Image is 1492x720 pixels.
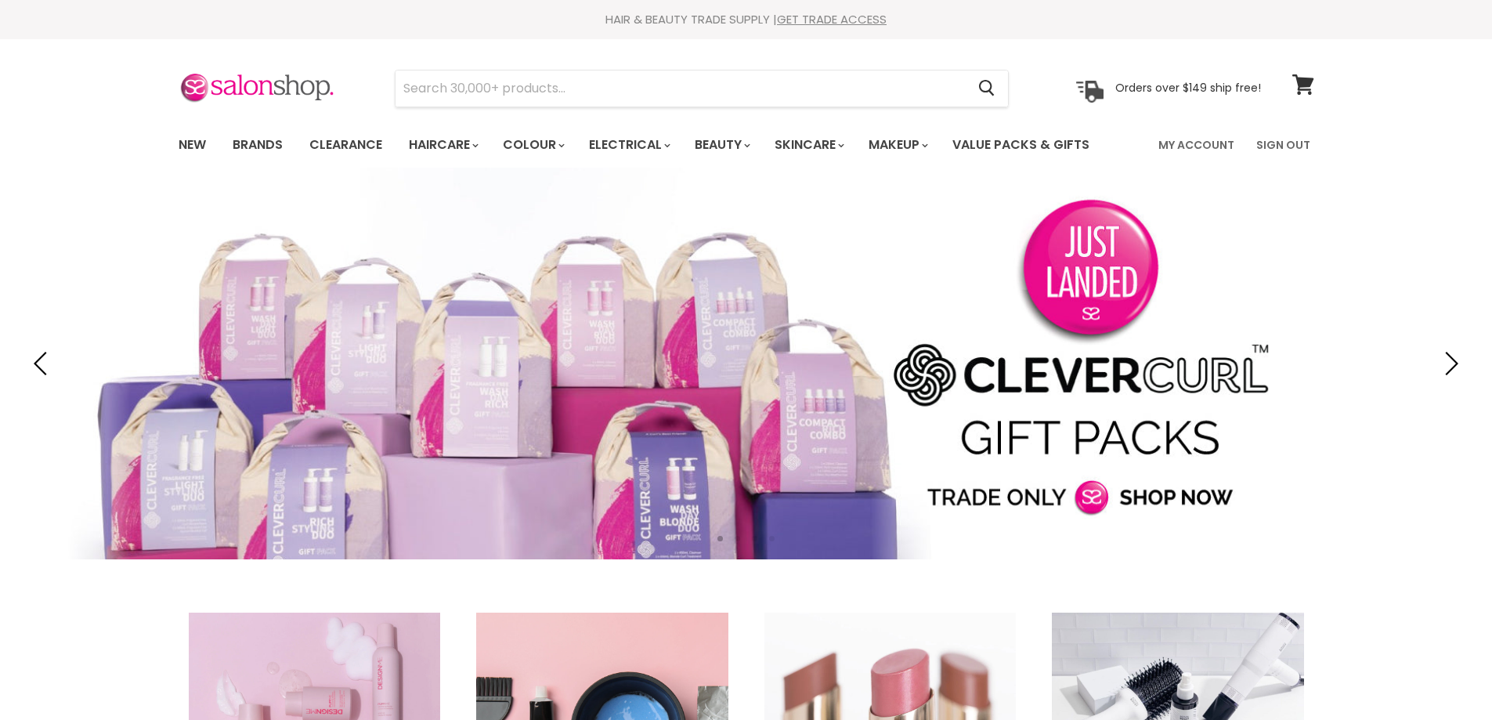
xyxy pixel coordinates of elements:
nav: Main [159,122,1334,168]
button: Previous [27,348,59,379]
a: New [167,128,218,161]
button: Search [966,71,1008,107]
p: Orders over $149 ship free! [1115,81,1261,95]
li: Page dot 3 [752,536,757,541]
form: Product [395,70,1009,107]
input: Search [396,71,966,107]
ul: Main menu [167,122,1125,168]
li: Page dot 4 [769,536,775,541]
a: GET TRADE ACCESS [777,11,887,27]
button: Next [1433,348,1465,379]
a: My Account [1149,128,1244,161]
div: HAIR & BEAUTY TRADE SUPPLY | [159,12,1334,27]
a: Value Packs & Gifts [941,128,1101,161]
a: Makeup [857,128,937,161]
a: Brands [221,128,294,161]
a: Electrical [577,128,680,161]
a: Beauty [683,128,760,161]
a: Skincare [763,128,854,161]
a: Clearance [298,128,394,161]
a: Haircare [397,128,488,161]
li: Page dot 1 [717,536,723,541]
a: Sign Out [1247,128,1320,161]
a: Colour [491,128,574,161]
li: Page dot 2 [735,536,740,541]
